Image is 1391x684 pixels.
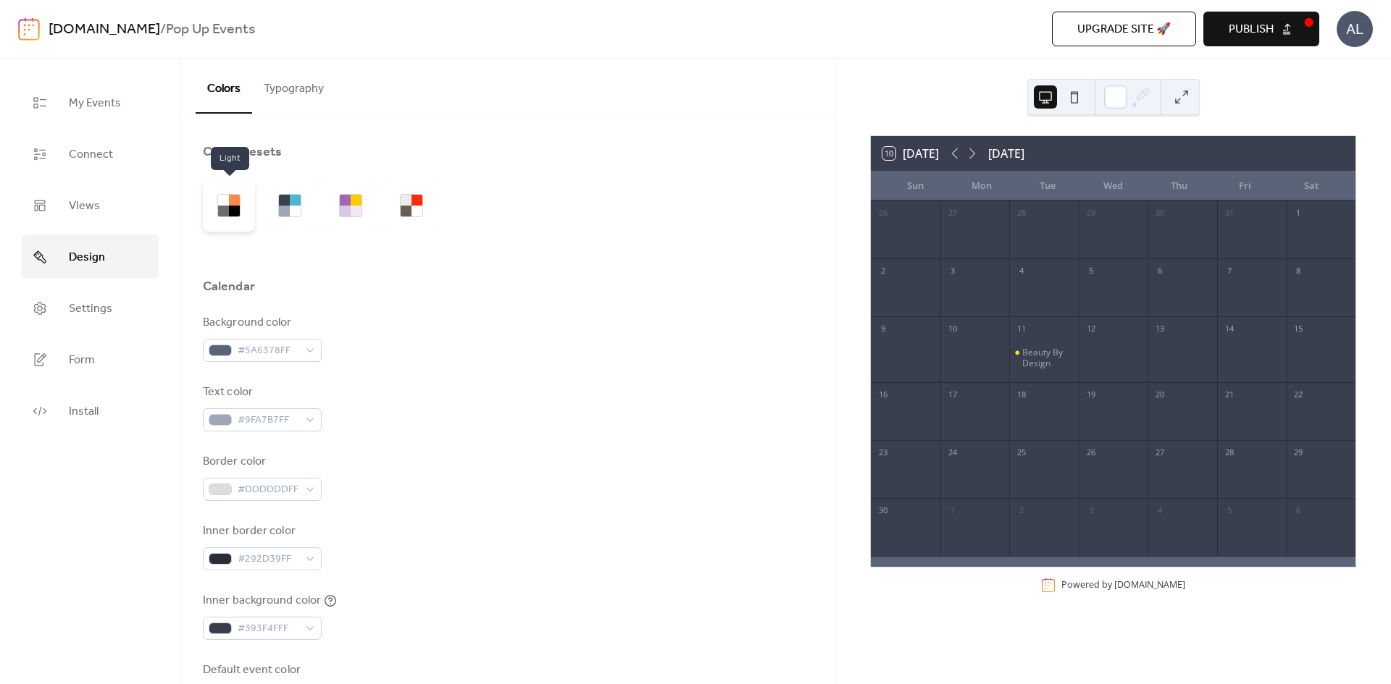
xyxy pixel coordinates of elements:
[945,206,961,221] div: 27
[1014,172,1080,200] div: Tue
[1061,579,1185,591] div: Powered by
[69,297,112,320] span: Settings
[69,400,99,423] span: Install
[160,16,166,43] b: /
[22,337,159,381] a: Form
[22,80,159,124] a: My Events
[1152,263,1168,279] div: 6
[1083,321,1099,337] div: 12
[1083,206,1099,221] div: 29
[1221,503,1237,519] div: 5
[22,235,159,279] a: Design
[203,592,321,609] div: Inner background color
[1221,206,1237,221] div: 31
[1083,445,1099,461] div: 26
[203,314,319,332] div: Background color
[69,195,100,217] span: Views
[69,92,121,114] span: My Events
[1014,206,1029,221] div: 28
[1152,206,1168,221] div: 30
[1290,503,1306,519] div: 6
[1014,321,1029,337] div: 11
[1009,347,1079,369] div: Beauty By Design
[1221,321,1237,337] div: 14
[1022,347,1073,369] div: Beauty By Design
[1221,387,1237,403] div: 21
[1229,21,1274,38] span: Publish
[1290,263,1306,279] div: 8
[1278,172,1344,200] div: Sat
[1152,445,1168,461] div: 27
[1290,387,1306,403] div: 22
[1290,206,1306,221] div: 1
[22,183,159,227] a: Views
[1014,387,1029,403] div: 18
[945,387,961,403] div: 17
[882,172,948,200] div: Sun
[1083,263,1099,279] div: 5
[877,143,944,164] button: 10[DATE]
[238,412,298,429] span: #9FA7B7FF
[203,143,282,161] div: Color Presets
[166,16,255,43] b: Pop Up Events
[945,445,961,461] div: 24
[875,321,891,337] div: 9
[1080,172,1146,200] div: Wed
[203,662,319,679] div: Default event color
[875,387,891,403] div: 16
[1221,445,1237,461] div: 28
[948,172,1014,200] div: Mon
[49,16,160,43] a: [DOMAIN_NAME]
[211,147,249,170] span: Light
[69,246,105,269] span: Design
[1290,445,1306,461] div: 29
[203,384,319,401] div: Text color
[1221,263,1237,279] div: 7
[238,342,298,360] span: #5A6378FF
[203,523,319,540] div: Inner border color
[1014,445,1029,461] div: 25
[875,445,891,461] div: 23
[22,389,159,433] a: Install
[1083,503,1099,519] div: 3
[69,349,95,371] span: Form
[1014,503,1029,519] div: 2
[1114,579,1185,591] a: [DOMAIN_NAME]
[69,143,113,166] span: Connect
[22,132,159,176] a: Connect
[1152,321,1168,337] div: 13
[22,286,159,330] a: Settings
[238,620,298,638] span: #393F4FFF
[1337,11,1373,47] div: AL
[252,59,335,112] button: Typography
[945,263,961,279] div: 3
[1014,263,1029,279] div: 4
[945,321,961,337] div: 10
[1203,12,1319,46] button: Publish
[1212,172,1278,200] div: Fri
[875,503,891,519] div: 30
[1146,172,1212,200] div: Thu
[1077,21,1171,38] span: Upgrade site 🚀
[238,481,298,499] span: #DDDDDDFF
[875,263,891,279] div: 2
[203,278,255,295] div: Calendar
[945,503,961,519] div: 1
[875,206,891,221] div: 26
[1052,12,1196,46] button: Upgrade site 🚀
[1152,503,1168,519] div: 4
[988,145,1024,162] div: [DATE]
[196,59,252,114] button: Colors
[203,453,319,470] div: Border color
[1290,321,1306,337] div: 15
[1083,387,1099,403] div: 19
[238,551,298,568] span: #292D39FF
[18,17,40,41] img: logo
[1152,387,1168,403] div: 20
